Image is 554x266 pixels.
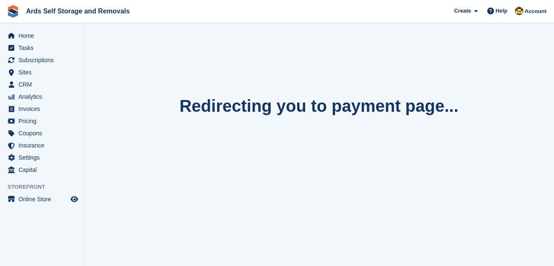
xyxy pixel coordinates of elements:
a: Ards Self Storage and Removals [23,4,133,18]
a: Preview store [69,194,79,204]
span: Pricing [18,115,69,127]
span: Account [525,7,546,16]
a: menu [4,140,79,151]
span: Settings [18,152,69,163]
span: Invoices [18,103,69,115]
a: menu [4,127,79,139]
img: Mark McFerran [515,7,523,15]
span: Insurance [18,140,69,151]
a: menu [4,164,79,176]
span: Home [18,30,69,42]
img: stora-icon-8386f47178a22dfd0bd8f6a31ec36ba5ce8667c1dd55bd0f319d3a0aa187defe.svg [7,5,19,18]
span: CRM [18,79,69,90]
span: Online Store [18,193,69,205]
a: menu [4,79,79,90]
span: Help [496,7,507,15]
span: Subscriptions [18,54,69,66]
a: menu [4,42,79,54]
a: menu [4,30,79,42]
span: Create [454,7,471,15]
span: Capital [18,164,69,176]
span: Storefront [8,183,84,191]
span: Tasks [18,42,69,54]
a: menu [4,91,79,103]
a: menu [4,115,79,127]
a: menu [4,193,79,205]
h1: Redirecting you to payment page... [109,97,529,116]
a: menu [4,66,79,78]
span: Sites [18,66,69,78]
a: menu [4,54,79,66]
a: menu [4,152,79,163]
span: Coupons [18,127,69,139]
a: menu [4,103,79,115]
span: Analytics [18,91,69,103]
